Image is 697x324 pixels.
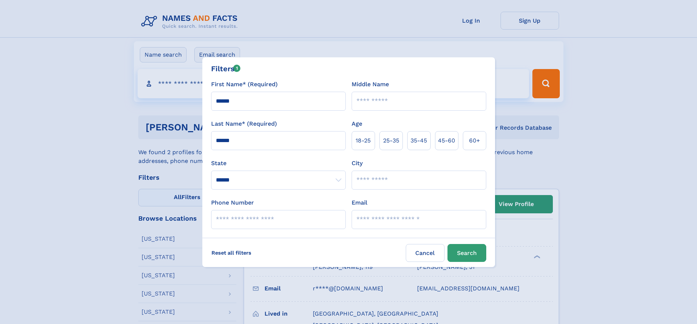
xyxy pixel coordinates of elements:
span: 18‑25 [356,136,371,145]
label: Cancel [406,244,445,262]
label: First Name* (Required) [211,80,278,89]
div: Filters [211,63,241,74]
label: Age [352,119,362,128]
span: 60+ [469,136,480,145]
button: Search [447,244,486,262]
label: Phone Number [211,198,254,207]
label: Last Name* (Required) [211,119,277,128]
label: Reset all filters [207,244,256,262]
label: Email [352,198,367,207]
span: 45‑60 [438,136,455,145]
label: State [211,159,346,168]
label: Middle Name [352,80,389,89]
span: 25‑35 [383,136,399,145]
label: City [352,159,363,168]
span: 35‑45 [411,136,427,145]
